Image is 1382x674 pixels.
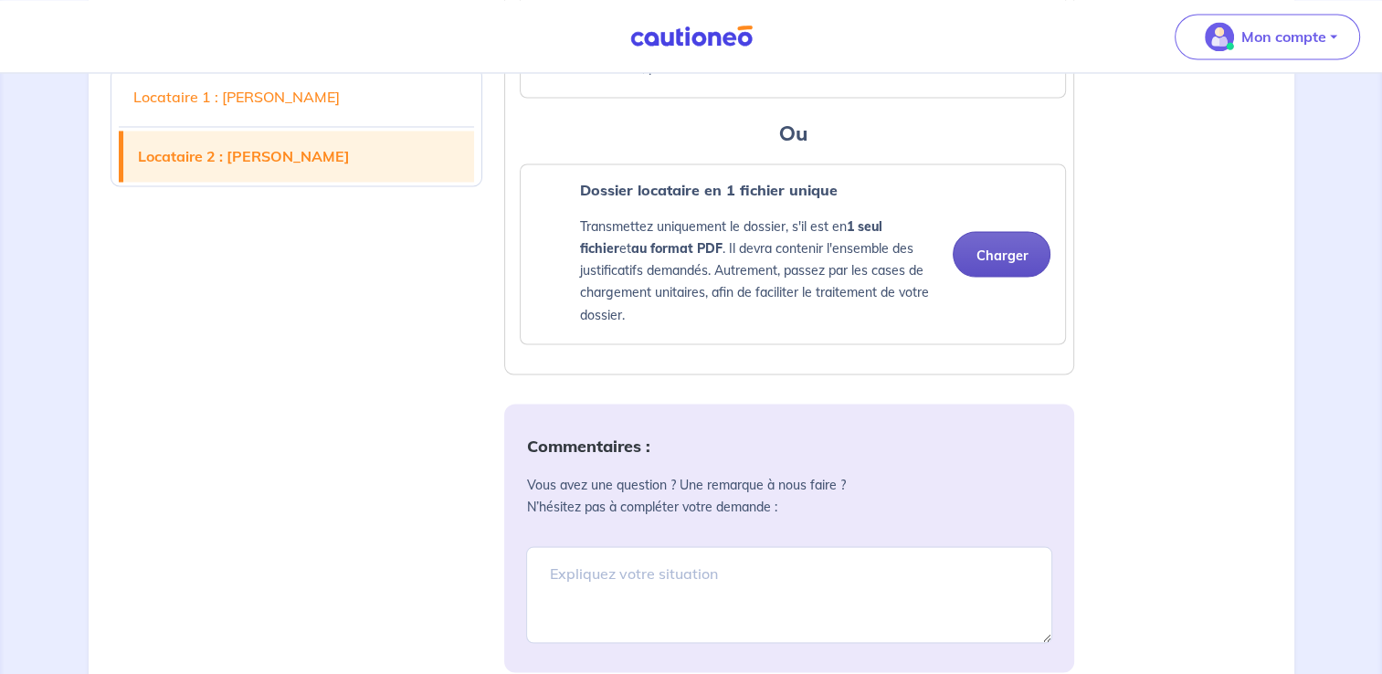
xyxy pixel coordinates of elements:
[526,473,1052,517] p: Vous avez une question ? Une remarque à nous faire ? N’hésitez pas à compléter votre demande :
[123,132,475,183] a: Locataire 2 : [PERSON_NAME]
[1175,14,1360,59] button: illu_account_valid_menu.svgMon compte
[579,181,837,199] strong: Dossier locataire en 1 fichier unique
[520,120,1066,149] h3: Ou
[623,25,760,47] img: Cautioneo
[579,216,938,325] p: Transmettez uniquement le dossier, s'il est en et . Il devra contenir l'ensemble des justificatif...
[520,163,1066,344] div: categoryName: profile, userCategory: cdi-without-trial
[526,435,649,456] strong: Commentaires :
[630,240,722,257] strong: au format PDF
[1241,26,1326,47] p: Mon compte
[953,231,1050,277] button: Charger
[119,72,475,123] a: Locataire 1 : [PERSON_NAME]
[1205,22,1234,51] img: illu_account_valid_menu.svg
